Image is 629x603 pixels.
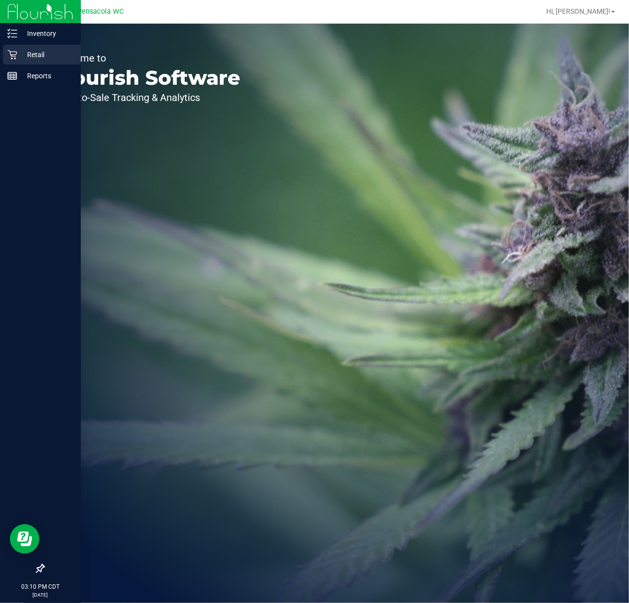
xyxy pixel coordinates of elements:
p: Reports [17,70,76,82]
inline-svg: Retail [7,50,17,60]
p: [DATE] [4,591,76,599]
p: Inventory [17,28,76,39]
p: Flourish Software [53,68,240,88]
p: Seed-to-Sale Tracking & Analytics [53,93,240,102]
iframe: Resource center [10,524,39,554]
span: Hi, [PERSON_NAME]! [546,7,610,15]
p: Welcome to [53,53,240,63]
p: Retail [17,49,76,61]
inline-svg: Inventory [7,29,17,38]
inline-svg: Reports [7,71,17,81]
p: 03:10 PM CDT [4,582,76,591]
span: Pensacola WC [77,7,124,16]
